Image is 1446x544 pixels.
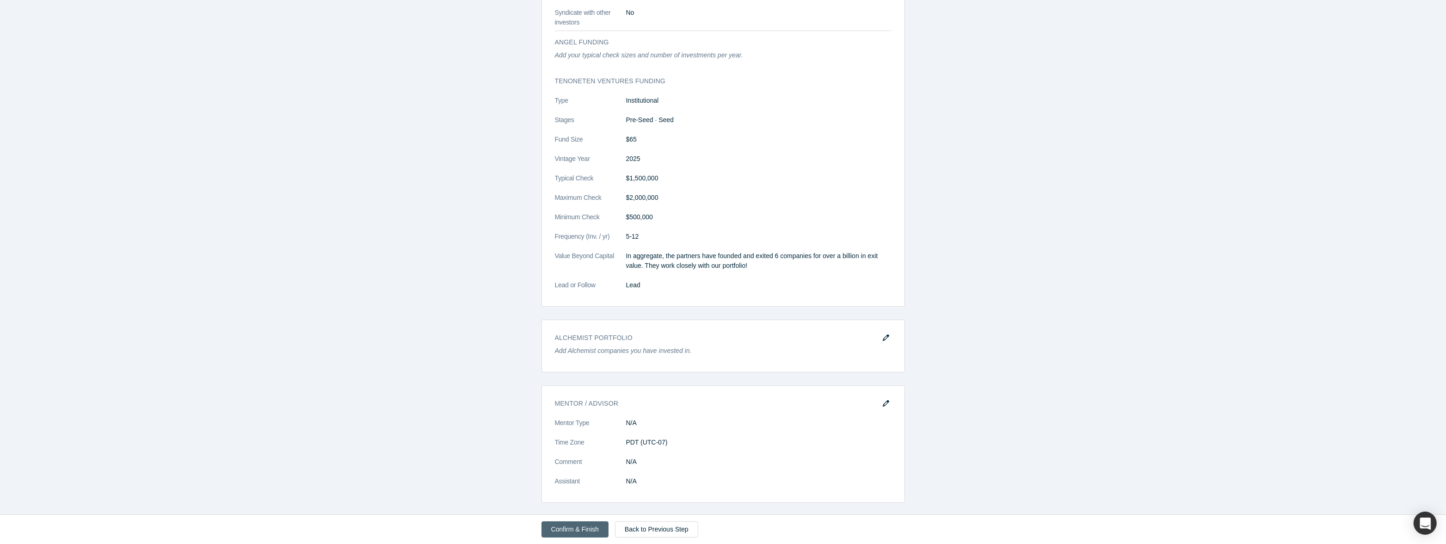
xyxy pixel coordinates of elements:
[555,135,626,154] dt: Fund Size
[555,457,626,476] dt: Comment
[626,193,892,203] dd: $2,000,000
[626,115,892,125] dd: Pre-Seed · Seed
[555,154,626,173] dt: Vintage Year
[626,232,892,241] dd: 5-12
[626,96,892,105] dd: Institutional
[555,399,879,408] h3: Mentor / Advisor
[626,457,892,467] dd: N/A
[626,154,892,164] dd: 2025
[626,438,892,447] dd: PDT (UTC-07)
[555,8,626,27] dt: Syndicate with other investors
[541,521,609,538] button: Confirm & Finish
[555,50,892,60] p: Add your typical check sizes and number of investments per year.
[626,476,892,486] dd: N/A
[555,232,626,251] dt: Frequency (Inv. / yr)
[555,76,879,86] h3: TenOneTen Ventures funding
[626,173,892,183] dd: $1,500,000
[555,251,626,280] dt: Value Beyond Capital
[626,251,892,271] p: In aggregate, the partners have founded and exited 6 companies for over a billion in exit value. ...
[626,8,892,18] dd: No
[555,173,626,193] dt: Typical Check
[555,212,626,232] dt: Minimum Check
[626,418,892,428] dd: N/A
[555,115,626,135] dt: Stages
[555,333,879,343] h3: Alchemist Portfolio
[626,212,892,222] dd: $500,000
[555,37,879,47] h3: Angel Funding
[555,193,626,212] dt: Maximum Check
[626,280,892,290] dd: Lead
[626,135,892,144] dd: $65
[615,521,698,538] a: Back to Previous Step
[555,438,626,457] dt: Time Zone
[555,346,892,356] p: Add Alchemist companies you have invested in.
[555,280,626,300] dt: Lead or Follow
[555,476,626,496] dt: Assistant
[555,418,626,438] dt: Mentor Type
[555,96,626,115] dt: Type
